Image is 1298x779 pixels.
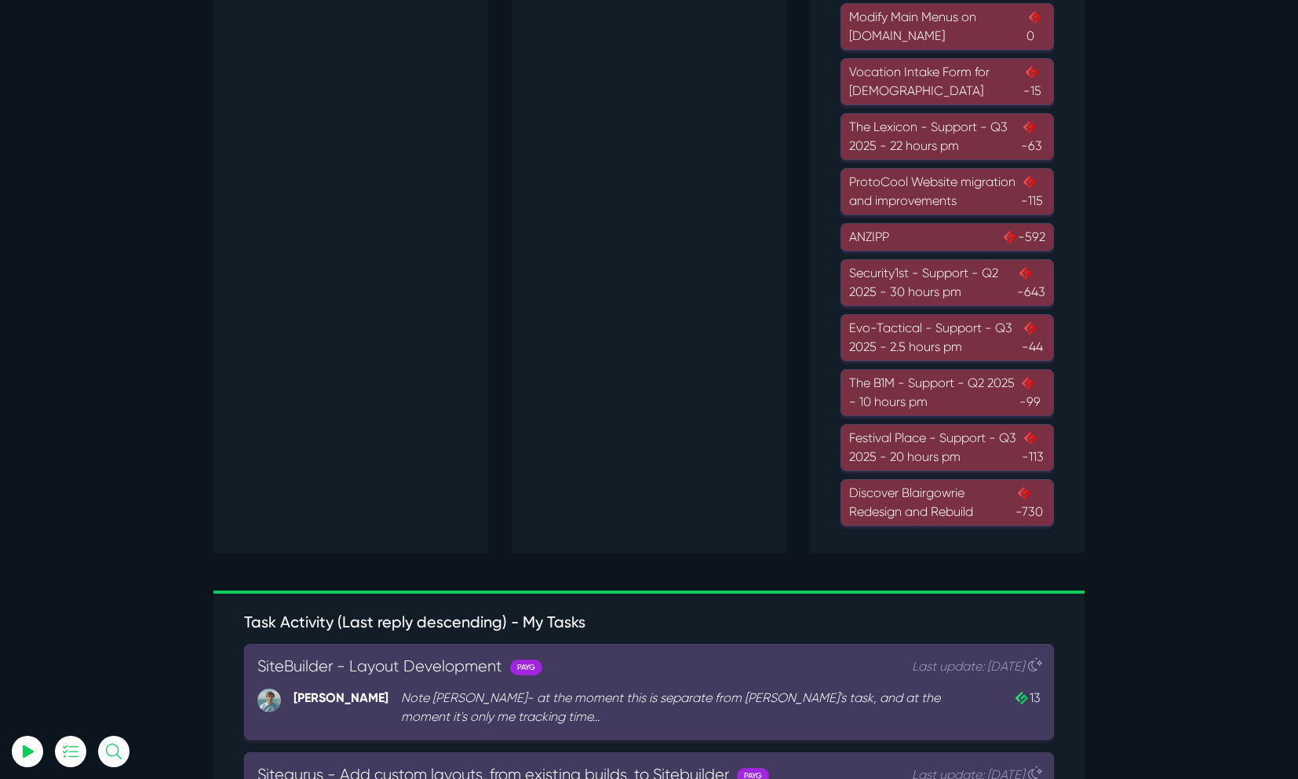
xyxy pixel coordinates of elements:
[840,424,1054,471] a: Festival Place - Support - Q3 2025 - 20 hours pm-113
[840,479,1054,526] a: Discover Blairgowrie Redesign and Rebuild-730
[849,374,1045,411] div: The B1M - Support - Q2 2025 - 10 hours pm
[1021,118,1045,155] span: -63
[1019,374,1045,411] span: -99
[257,657,502,675] a: SiteBuilder - Layout Development
[840,113,1054,160] a: The Lexicon - Support - Q3 2025 - 22 hours pm-63
[51,185,224,219] input: Email
[840,223,1054,251] a: ANZIPP-592
[244,613,1054,631] h5: Task Activity (Last reply descending) - My Tasks
[51,277,224,310] button: Log In
[1001,228,1045,247] span: -592
[840,168,1054,215] a: ProtoCool Website migration and improvements-115
[849,173,1045,210] div: ProtoCool Website migration and improvements
[912,657,1041,676] p: Last update: [DATE]
[840,314,1054,361] a: Evo-Tactical - Support - Q3 2025 - 2.5 hours pm-44
[294,689,388,708] p: [PERSON_NAME]
[849,264,1045,302] div: Security1st - Support - Q2 2025 - 30 hours pm
[1026,8,1045,46] span: 0
[849,228,1045,247] div: ANZIPP
[849,8,1045,46] div: Modify Main Menus on [DOMAIN_NAME]
[840,3,1054,50] a: Modify Main Menus on [DOMAIN_NAME]0
[849,429,1045,466] div: Festival Place - Support - Q3 2025 - 20 hours pm
[1015,484,1046,521] span: -730
[840,369,1054,416] a: The B1M - Support - Q2 2025 - 10 hours pm-99
[401,689,990,726] p: Note [PERSON_NAME]- at the moment this is separate from [PERSON_NAME]'s task, and at the moment i...
[1021,173,1045,210] span: -115
[849,319,1045,357] div: Evo-Tactical - Support - Q3 2025 - 2.5 hours pm
[849,484,1045,521] div: Discover Blairgowrie Redesign and Rebuild
[510,660,542,675] div: PAYG
[849,63,1045,101] div: Vocation Intake Form for [DEMOGRAPHIC_DATA]
[840,58,1054,105] a: Vocation Intake Form for [DEMOGRAPHIC_DATA]-15
[849,118,1045,155] div: The Lexicon - Support - Q3 2025 - 22 hours pm
[840,259,1054,306] a: Security1st - Support - Q2 2025 - 30 hours pm-643
[1023,63,1045,101] span: -15
[1013,689,1041,708] span: 13
[1022,319,1045,357] span: -44
[1017,264,1045,302] span: -643
[1022,429,1045,466] span: -113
